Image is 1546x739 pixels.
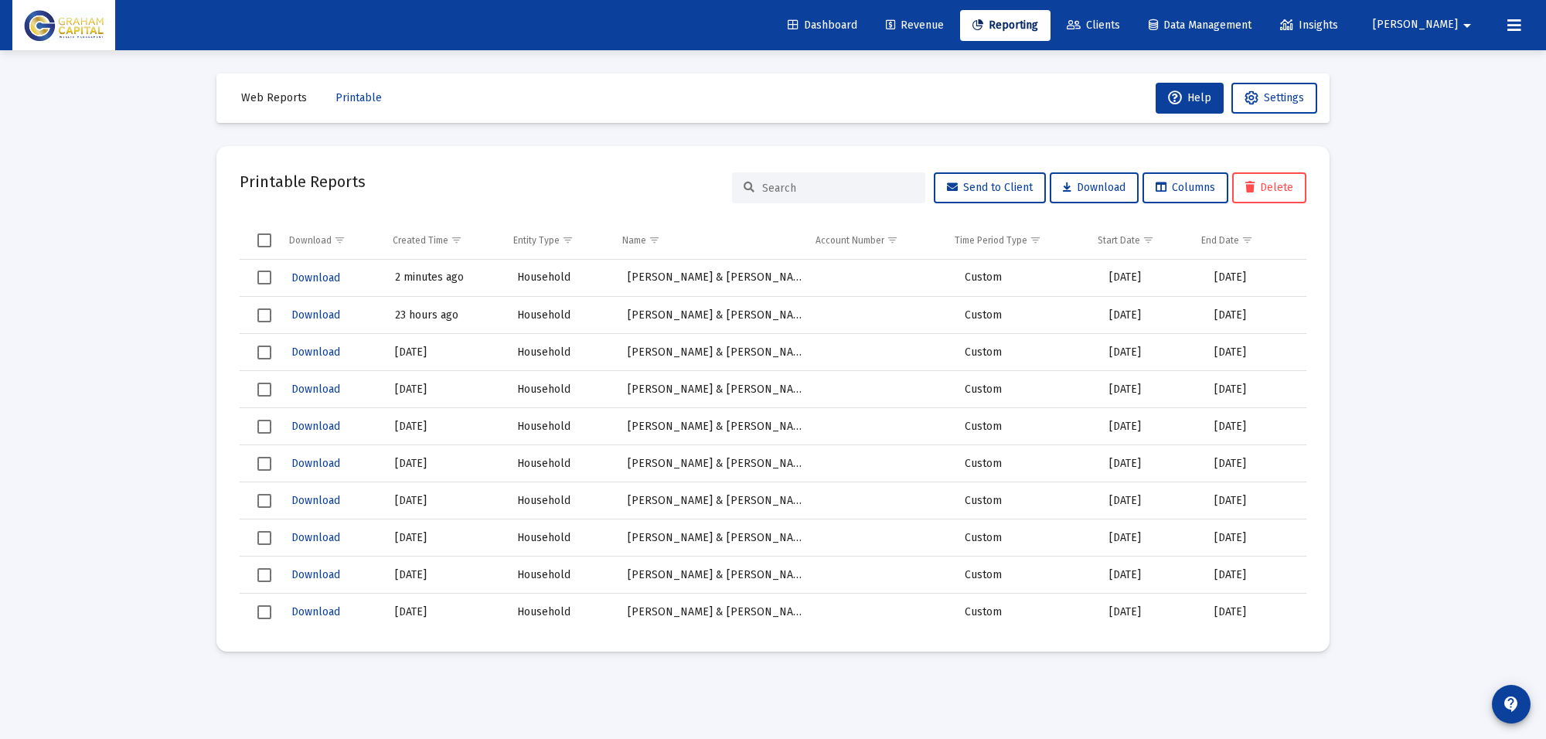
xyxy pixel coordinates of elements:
[1204,557,1306,594] td: [DATE]
[513,234,560,247] div: Entity Type
[384,594,506,631] td: [DATE]
[1190,222,1292,259] td: Column End Date
[617,371,812,408] td: [PERSON_NAME] & [PERSON_NAME] Household
[1156,83,1224,114] button: Help
[291,568,340,581] span: Download
[960,10,1051,41] a: Reporting
[384,334,506,371] td: [DATE]
[617,297,812,334] td: [PERSON_NAME] & [PERSON_NAME] Household
[290,304,342,326] button: Download
[762,182,914,195] input: Search
[290,601,342,623] button: Download
[972,19,1038,32] span: Reporting
[617,594,812,631] td: [PERSON_NAME] & [PERSON_NAME] Household
[291,308,340,322] span: Download
[954,334,1098,371] td: Custom
[617,408,812,445] td: [PERSON_NAME] & [PERSON_NAME] Household
[1241,234,1253,246] span: Show filter options for column 'End Date'
[954,371,1098,408] td: Custom
[805,222,944,259] td: Column Account Number
[1204,260,1306,297] td: [DATE]
[384,519,506,557] td: [DATE]
[934,172,1046,203] button: Send to Client
[1204,594,1306,631] td: [DATE]
[788,19,857,32] span: Dashboard
[257,346,271,359] div: Select row
[240,222,1306,628] div: Data grid
[257,605,271,619] div: Select row
[887,234,898,246] span: Show filter options for column 'Account Number'
[873,10,956,41] a: Revenue
[611,222,805,259] td: Column Name
[278,222,382,259] td: Column Download
[1098,334,1204,371] td: [DATE]
[291,605,340,618] span: Download
[506,482,617,519] td: Household
[1231,83,1317,114] button: Settings
[506,297,617,334] td: Household
[240,169,366,194] h2: Printable Reports
[291,346,340,359] span: Download
[290,415,342,438] button: Download
[1204,519,1306,557] td: [DATE]
[382,222,502,259] td: Column Created Time
[1030,234,1041,246] span: Show filter options for column 'Time Period Type'
[1098,557,1204,594] td: [DATE]
[617,445,812,482] td: [PERSON_NAME] & [PERSON_NAME] Household
[1204,297,1306,334] td: [DATE]
[506,594,617,631] td: Household
[291,271,340,284] span: Download
[775,10,870,41] a: Dashboard
[334,234,346,246] span: Show filter options for column 'Download'
[257,457,271,471] div: Select row
[954,519,1098,557] td: Custom
[1098,234,1140,247] div: Start Date
[257,420,271,434] div: Select row
[1264,91,1304,104] span: Settings
[384,557,506,594] td: [DATE]
[649,234,660,246] span: Show filter options for column 'Name'
[506,557,617,594] td: Household
[290,526,342,549] button: Download
[257,308,271,322] div: Select row
[1142,234,1154,246] span: Show filter options for column 'Start Date'
[1245,181,1293,194] span: Delete
[617,260,812,297] td: [PERSON_NAME] & [PERSON_NAME] Household
[1050,172,1139,203] button: Download
[291,420,340,433] span: Download
[1201,234,1239,247] div: End Date
[617,334,812,371] td: [PERSON_NAME] & [PERSON_NAME] Household
[954,557,1098,594] td: Custom
[1098,297,1204,334] td: [DATE]
[1098,260,1204,297] td: [DATE]
[506,519,617,557] td: Household
[291,494,340,507] span: Download
[506,260,617,297] td: Household
[1149,19,1251,32] span: Data Management
[622,234,646,247] div: Name
[1204,445,1306,482] td: [DATE]
[290,341,342,363] button: Download
[290,267,342,289] button: Download
[954,594,1098,631] td: Custom
[954,445,1098,482] td: Custom
[291,531,340,544] span: Download
[1156,181,1215,194] span: Columns
[290,452,342,475] button: Download
[1067,19,1120,32] span: Clients
[291,383,340,396] span: Download
[617,482,812,519] td: [PERSON_NAME] & [PERSON_NAME] Household
[290,378,342,400] button: Download
[257,233,271,247] div: Select all
[1204,371,1306,408] td: [DATE]
[562,234,574,246] span: Show filter options for column 'Entity Type'
[384,445,506,482] td: [DATE]
[1136,10,1264,41] a: Data Management
[384,482,506,519] td: [DATE]
[506,371,617,408] td: Household
[1204,334,1306,371] td: [DATE]
[257,494,271,508] div: Select row
[384,408,506,445] td: [DATE]
[954,482,1098,519] td: Custom
[1458,10,1476,41] mat-icon: arrow_drop_down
